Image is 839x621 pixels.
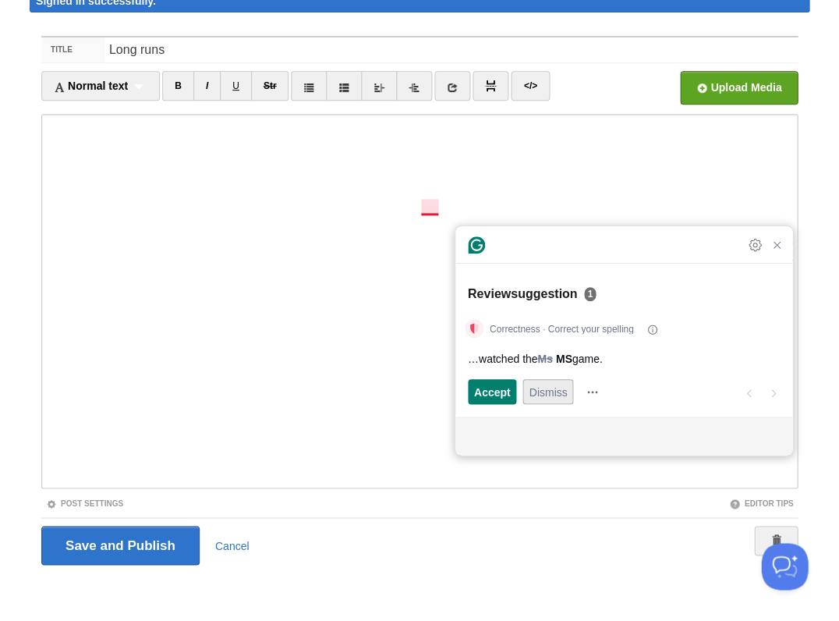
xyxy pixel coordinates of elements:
label: Title [41,37,104,62]
input: Save and Publish [41,526,200,565]
span: Normal text [54,80,128,92]
a: I [193,71,221,101]
a: U [220,71,252,101]
a: B [162,71,194,101]
a: </> [511,71,549,101]
img: pagebreak-icon.png [485,80,496,91]
a: Editor Tips [729,499,793,507]
a: Post Settings [46,499,123,507]
a: Cancel [215,539,250,552]
del: Str [264,80,277,91]
a: Str [251,71,289,101]
iframe: Help Scout Beacon - Open [761,543,808,590]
